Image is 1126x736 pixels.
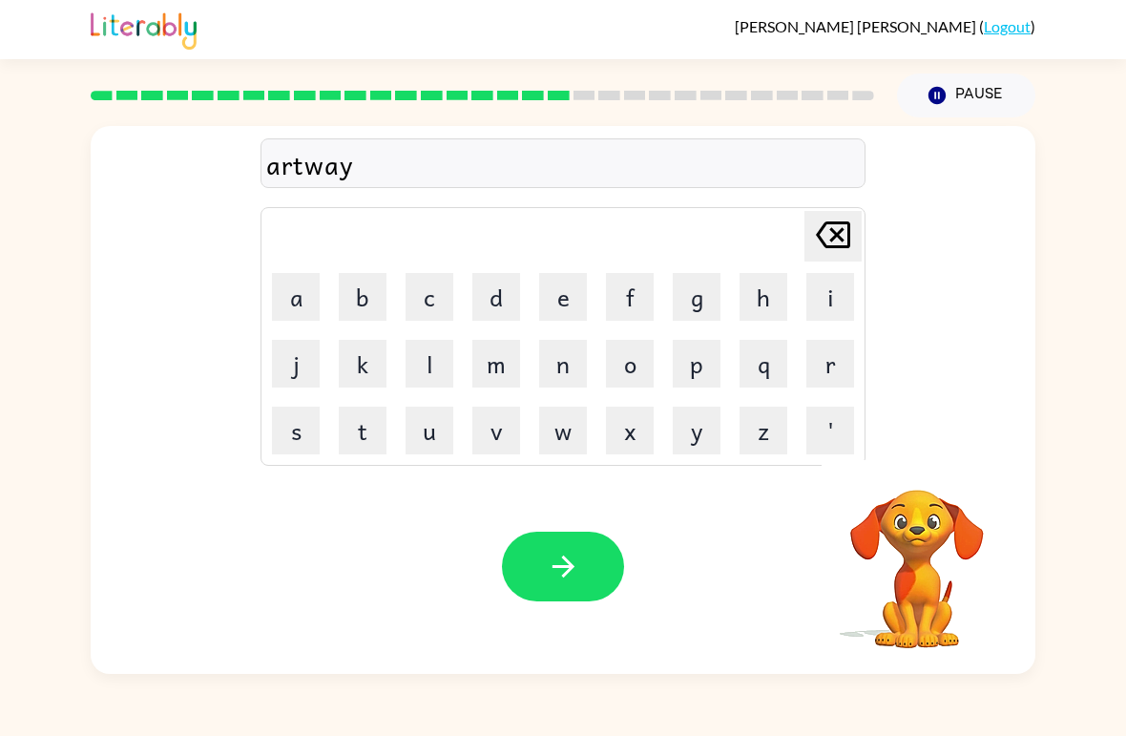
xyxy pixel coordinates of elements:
[740,273,787,321] button: h
[822,460,1012,651] video: Your browser must support playing .mp4 files to use Literably. Please try using another browser.
[539,273,587,321] button: e
[272,340,320,388] button: j
[740,340,787,388] button: q
[339,407,386,454] button: t
[673,273,720,321] button: g
[406,340,453,388] button: l
[606,340,654,388] button: o
[806,273,854,321] button: i
[272,407,320,454] button: s
[406,407,453,454] button: u
[406,273,453,321] button: c
[539,340,587,388] button: n
[897,74,1035,117] button: Pause
[266,144,860,184] div: artway
[984,17,1031,35] a: Logout
[673,407,720,454] button: y
[91,8,197,50] img: Literably
[735,17,979,35] span: [PERSON_NAME] [PERSON_NAME]
[339,273,386,321] button: b
[735,17,1035,35] div: ( )
[539,407,587,454] button: w
[472,407,520,454] button: v
[673,340,720,388] button: p
[806,340,854,388] button: r
[272,273,320,321] button: a
[472,273,520,321] button: d
[606,407,654,454] button: x
[606,273,654,321] button: f
[339,340,386,388] button: k
[740,407,787,454] button: z
[472,340,520,388] button: m
[806,407,854,454] button: '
